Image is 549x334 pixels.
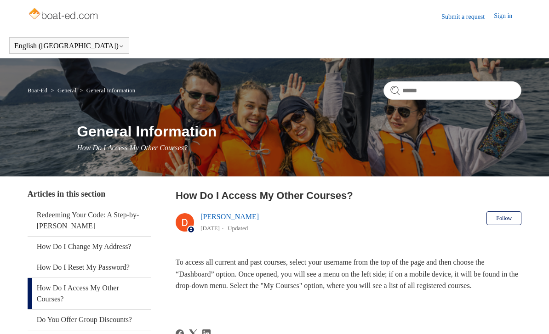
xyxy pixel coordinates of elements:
[77,120,521,142] h1: General Information
[28,278,151,309] a: How Do I Access My Other Courses?
[176,188,521,203] h2: How Do I Access My Other Courses?
[14,42,124,50] button: English ([GEOGRAPHIC_DATA])
[49,87,78,94] li: General
[486,211,521,225] button: Follow Article
[228,225,248,232] li: Updated
[441,12,494,22] a: Submit a request
[86,87,135,94] a: General Information
[28,6,101,24] img: Boat-Ed Help Center home page
[28,189,105,198] span: Articles in this section
[28,205,151,236] a: Redeeming Your Code: A Step-by-[PERSON_NAME]
[494,11,521,22] a: Sign in
[200,213,259,221] a: [PERSON_NAME]
[28,310,151,330] a: Do You Offer Group Discounts?
[28,87,49,94] li: Boat-Ed
[518,303,542,327] div: Live chat
[77,144,188,152] span: How Do I Access My Other Courses?
[28,87,47,94] a: Boat-Ed
[28,257,151,277] a: How Do I Reset My Password?
[57,87,76,94] a: General
[383,81,521,100] input: Search
[78,87,135,94] li: General Information
[28,237,151,257] a: How Do I Change My Address?
[176,258,518,289] span: To access all current and past courses, select your username from the top of the page and then ch...
[200,225,220,232] time: 03/01/2024, 15:24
